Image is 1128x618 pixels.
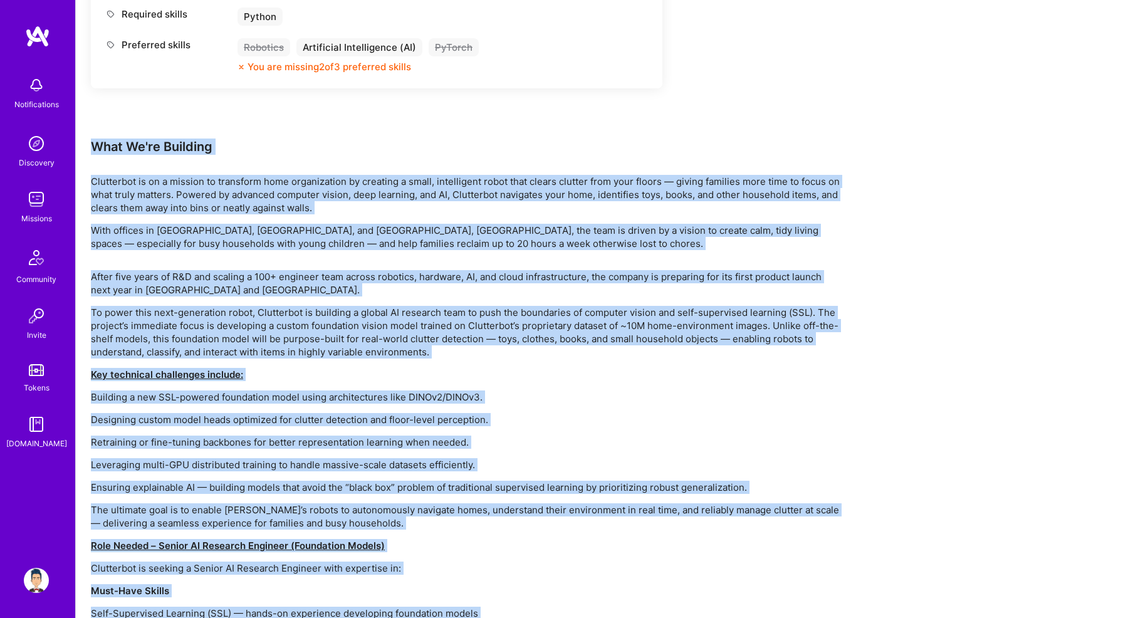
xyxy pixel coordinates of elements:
p: Clutterbot is seeking a Senior AI Research Engineer with expertise in: [91,562,843,575]
p: The ultimate goal is to enable [PERSON_NAME]’s robots to autonomously navigate homes, understand ... [91,503,843,530]
p: To power this next-generation robot, Clutterbot is building a global AI research team to push the... [91,306,843,359]
div: Robotics [238,38,290,56]
a: User Avatar [21,568,52,593]
div: You are missing 2 of 3 preferred skills [248,60,411,73]
div: What We're Building [91,139,843,155]
p: Retraining or fine-tuning backbones for better representation learning when needed. [91,436,843,449]
i: icon Tag [106,9,115,19]
div: Discovery [19,156,55,169]
div: Missions [21,212,52,225]
p: Building a new SSL-powered foundation model using architectures like DINOv2/DINOv3. [91,390,843,404]
div: Required skills [106,8,231,21]
img: logo [25,25,50,48]
img: teamwork [24,187,49,212]
i: icon Tag [106,40,115,50]
p: Clutterbot is on a mission to transform home organization by creating a small, intelligent robot ... [91,175,843,214]
img: bell [24,73,49,98]
p: After five years of R&D and scaling a 100+ engineer team across robotics, hardware, AI, and cloud... [91,270,843,296]
img: discovery [24,131,49,156]
div: Community [16,273,56,286]
div: [DOMAIN_NAME] [6,437,67,450]
p: Designing custom model heads optimized for clutter detection and floor-level perception. [91,413,843,426]
u: Role Needed – Senior AI Research Engineer (Foundation Models) [91,540,385,552]
div: Preferred skills [106,38,231,51]
p: Ensuring explainable AI — building models that avoid the “black box” problem of traditional super... [91,481,843,494]
img: Invite [24,303,49,328]
div: Tokens [24,381,50,394]
div: Notifications [14,98,59,111]
img: tokens [29,364,44,376]
div: Python [238,8,283,26]
u: Key technical challenges include: [91,369,243,380]
img: guide book [24,412,49,437]
img: User Avatar [24,568,49,593]
img: Community [21,243,51,273]
div: Artificial Intelligence (AI) [296,38,422,56]
strong: Must-Have Skills [91,585,169,597]
div: PyTorch [429,38,479,56]
i: icon CloseOrange [238,63,245,71]
p: With offices in [GEOGRAPHIC_DATA], [GEOGRAPHIC_DATA], and [GEOGRAPHIC_DATA], [GEOGRAPHIC_DATA], t... [91,224,843,250]
div: Invite [27,328,46,342]
p: Leveraging multi-GPU distributed training to handle massive-scale datasets efficiently. [91,458,843,471]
